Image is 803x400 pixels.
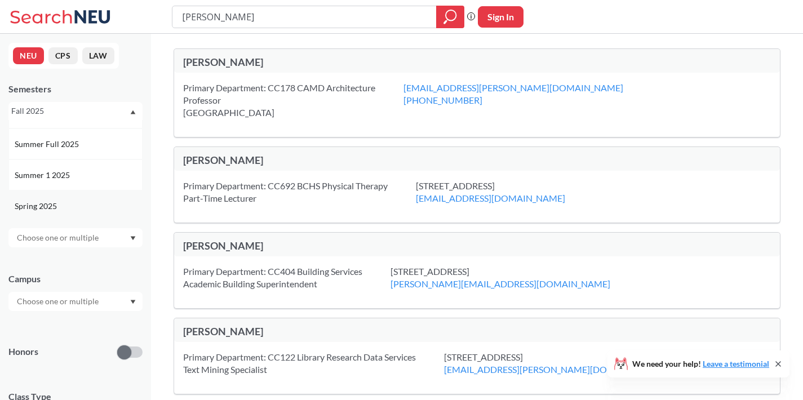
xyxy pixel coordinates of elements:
div: [PERSON_NAME] [183,56,477,68]
div: Dropdown arrow [8,228,143,247]
input: Choose one or multiple [11,295,106,308]
svg: Dropdown arrow [130,300,136,304]
div: magnifying glass [436,6,464,28]
span: Summer Full 2025 [15,138,81,150]
div: [PERSON_NAME] [183,239,477,252]
div: Primary Department: CC692 BCHS Physical Therapy Part-Time Lecturer [183,180,416,205]
span: Spring 2025 [15,200,59,212]
div: [PERSON_NAME] [183,154,477,166]
div: Semesters [8,83,143,95]
a: [EMAIL_ADDRESS][DOMAIN_NAME] [416,193,565,203]
svg: Dropdown arrow [130,110,136,114]
div: Primary Department: CC404 Building Services Academic Building Superintendent [183,265,391,290]
div: [PERSON_NAME] [183,325,477,337]
div: Fall 2025 [11,105,129,117]
span: Summer 1 2025 [15,169,72,181]
p: Honors [8,345,38,358]
svg: magnifying glass [443,9,457,25]
a: [EMAIL_ADDRESS][PERSON_NAME][DOMAIN_NAME] [403,82,623,93]
div: [STREET_ADDRESS] [444,351,692,376]
div: Fall 2025Dropdown arrowFall 2025Summer 2 2025Summer Full 2025Summer 1 2025Spring 2025Fall 2024Sum... [8,102,143,120]
div: Campus [8,273,143,285]
button: NEU [13,47,44,64]
button: LAW [82,47,114,64]
div: Primary Department: CC178 CAMD Architecture Professor [GEOGRAPHIC_DATA] [183,82,403,119]
a: Leave a testimonial [703,359,769,368]
button: CPS [48,47,78,64]
span: We need your help! [632,360,769,368]
svg: Dropdown arrow [130,236,136,241]
a: [EMAIL_ADDRESS][PERSON_NAME][DOMAIN_NAME] [444,364,664,375]
div: Primary Department: CC122 Library Research Data Services Text Mining Specialist [183,351,444,376]
div: [STREET_ADDRESS] [416,180,593,205]
div: [STREET_ADDRESS] [391,265,638,290]
a: [PERSON_NAME][EMAIL_ADDRESS][DOMAIN_NAME] [391,278,610,289]
div: Dropdown arrow [8,292,143,311]
a: [PHONE_NUMBER] [403,95,482,105]
button: Sign In [478,6,523,28]
input: Choose one or multiple [11,231,106,245]
input: Class, professor, course number, "phrase" [181,7,428,26]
